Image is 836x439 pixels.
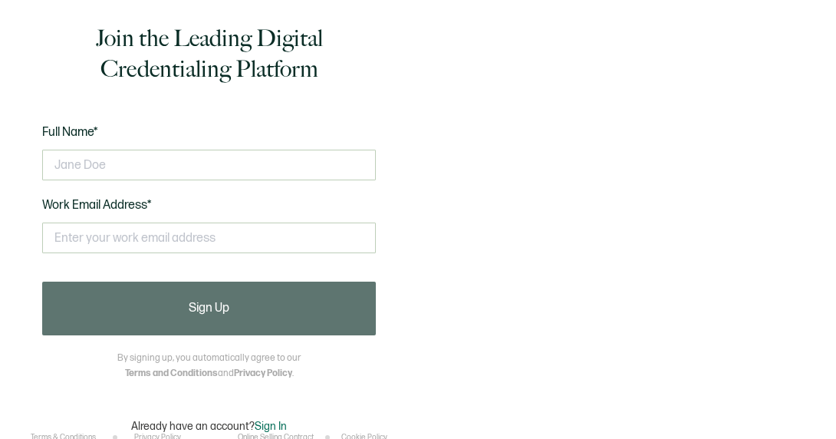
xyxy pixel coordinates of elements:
[189,302,229,315] span: Sign Up
[131,420,287,433] p: Already have an account?
[42,150,376,180] input: Jane Doe
[42,282,376,335] button: Sign Up
[117,351,301,381] p: By signing up, you automatically agree to our and .
[125,368,218,379] a: Terms and Conditions
[234,368,292,379] a: Privacy Policy
[42,223,376,253] input: Enter your work email address
[42,23,376,84] h1: Join the Leading Digital Credentialing Platform
[42,198,152,213] span: Work Email Address*
[42,125,98,140] span: Full Name*
[255,420,287,433] span: Sign In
